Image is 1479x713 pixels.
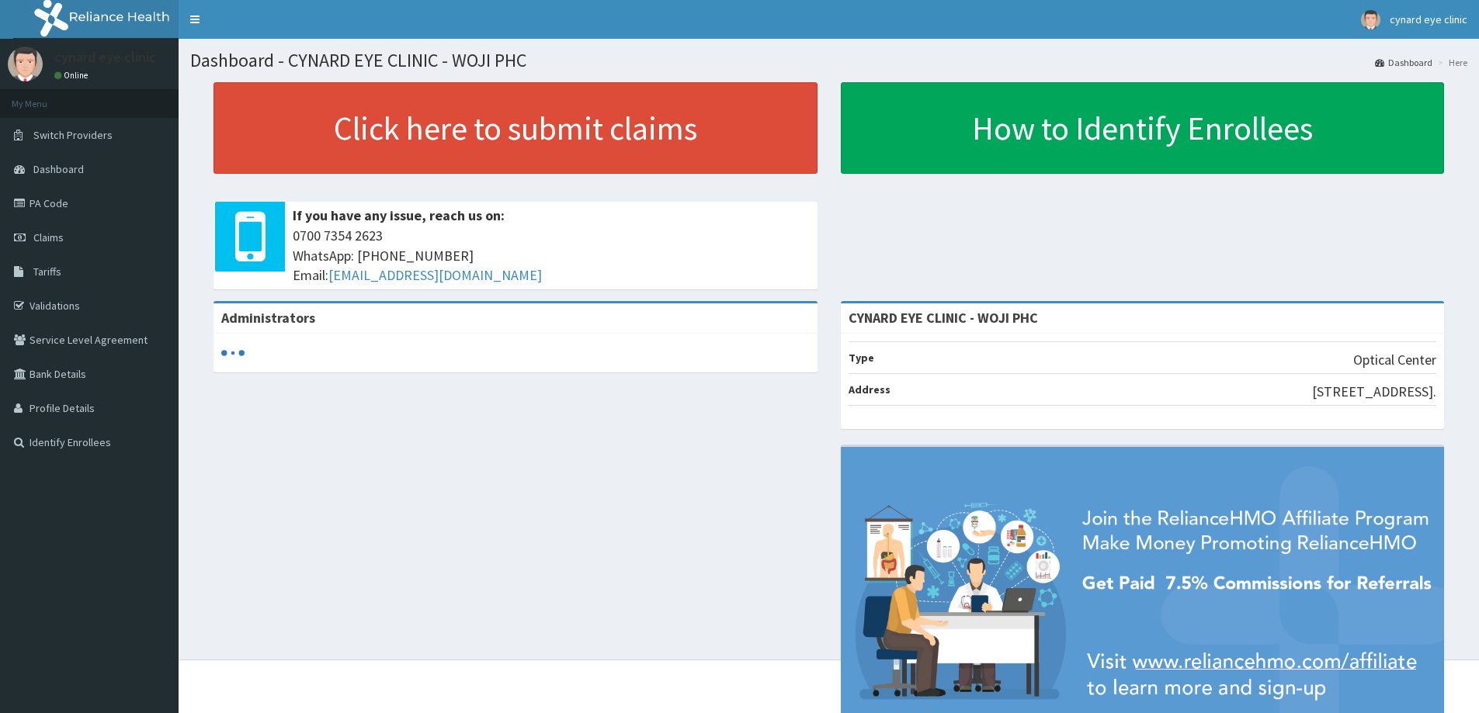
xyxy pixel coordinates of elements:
[33,162,84,176] span: Dashboard
[849,351,874,365] b: Type
[33,230,64,244] span: Claims
[293,226,810,286] span: 0700 7354 2623 WhatsApp: [PHONE_NUMBER] Email:
[841,82,1445,174] a: How to Identify Enrollees
[214,82,818,174] a: Click here to submit claims
[1312,382,1436,402] p: [STREET_ADDRESS].
[293,206,505,224] b: If you have any issue, reach us on:
[1434,56,1467,69] li: Here
[1361,10,1380,29] img: User Image
[54,50,156,64] p: cynard eye clinic
[221,309,315,327] b: Administrators
[849,309,1038,327] strong: CYNARD EYE CLINIC - WOJI PHC
[328,266,542,284] a: [EMAIL_ADDRESS][DOMAIN_NAME]
[33,265,61,279] span: Tariffs
[1375,56,1432,69] a: Dashboard
[1353,350,1436,370] p: Optical Center
[33,128,113,142] span: Switch Providers
[1390,12,1467,26] span: cynard eye clinic
[221,341,245,365] svg: audio-loading
[8,47,43,81] img: User Image
[190,50,1467,71] h1: Dashboard - CYNARD EYE CLINIC - WOJI PHC
[849,382,891,396] b: Address
[54,70,92,81] a: Online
